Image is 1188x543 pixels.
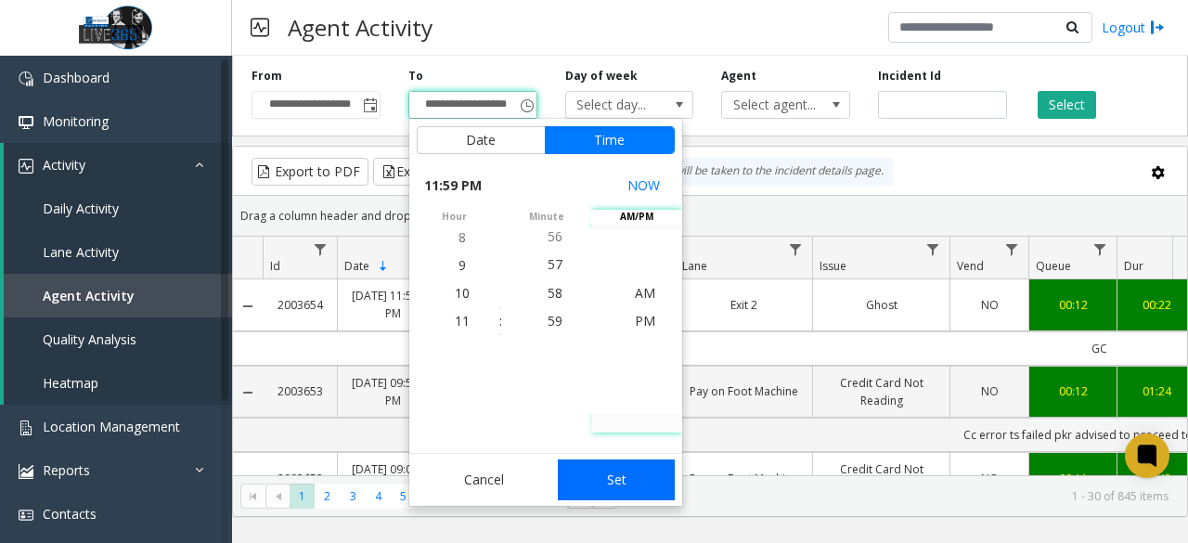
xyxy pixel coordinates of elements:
span: PM [635,312,655,330]
a: Ghost [824,296,938,314]
span: Page 1 [290,484,315,509]
span: Issue [820,258,846,274]
a: Heatmap [4,361,232,405]
span: Reports [43,461,90,479]
a: Quality Analysis [4,317,232,361]
button: Export to PDF [252,158,368,186]
a: NO [962,470,1017,487]
span: 8 [458,228,466,246]
img: 'icon' [19,464,33,479]
label: From [252,68,282,84]
a: Queue Filter Menu [1088,237,1113,262]
a: Lane Filter Menu [783,237,808,262]
div: By clicking Incident row you will be taken to the incident details page. [507,158,893,186]
a: Credit Card Not Reading [824,374,938,409]
span: Toggle popup [359,92,380,118]
span: Vend [957,258,984,274]
span: Page 5 [391,484,416,509]
a: 2003652 [274,470,326,487]
span: AM/PM [592,210,682,224]
img: 'icon' [19,508,33,523]
a: [DATE] 09:06:48 PM [349,460,437,496]
span: Contacts [43,505,97,523]
img: 'icon' [19,71,33,86]
span: 9 [458,256,466,274]
span: 11:59 PM [424,173,482,199]
span: Page 3 [341,484,366,509]
a: 00:11 [1040,470,1105,487]
span: Activity [43,156,85,174]
span: 57 [548,255,562,273]
span: Page 2 [315,484,340,509]
div: : [499,312,502,330]
span: Heatmap [43,374,98,392]
div: 01:24 [1129,382,1184,400]
a: 2003653 [274,382,326,400]
img: 'icon' [19,115,33,130]
a: 00:43 [1129,470,1184,487]
a: Agent Activity [4,274,232,317]
a: Daily Activity [4,187,232,230]
a: Collapse Details [233,385,263,400]
div: Drag a column header and drop it here to group by that column [233,200,1187,232]
span: Dashboard [43,69,110,86]
a: NO [962,296,1017,314]
span: NO [981,383,999,399]
label: Agent [721,68,756,84]
kendo-pager-info: 1 - 30 of 845 items [628,488,1169,504]
span: Agent Activity [43,287,135,304]
span: 56 [548,227,562,245]
a: Vend Filter Menu [1000,237,1025,262]
a: 2003654 [274,296,326,314]
img: 'icon' [19,159,33,174]
button: Select now [620,169,667,202]
a: Exit 2 [687,296,801,314]
a: NO [962,382,1017,400]
button: Cancel [417,459,553,500]
a: [DATE] 09:51:46 PM [349,374,437,409]
button: Time tab [545,126,675,154]
label: Day of week [565,68,638,84]
label: Incident Id [878,68,941,84]
span: Location Management [43,418,180,435]
span: NO [981,297,999,313]
span: Dur [1124,258,1143,274]
img: logout [1150,18,1165,37]
img: 'icon' [19,420,33,435]
span: Toggle popup [516,92,536,118]
span: Select day... [566,92,667,118]
span: Monitoring [43,112,109,130]
a: 00:12 [1040,382,1105,400]
button: Select [1038,91,1096,119]
span: 59 [548,312,562,330]
span: Queue [1036,258,1071,274]
a: Id Filter Menu [308,237,333,262]
span: Daily Activity [43,200,119,217]
a: Collapse Details [233,299,263,314]
span: Quality Analysis [43,330,136,348]
span: Page 4 [366,484,391,509]
span: Lane Activity [43,243,119,261]
label: To [408,68,423,84]
button: Export to Excel [373,158,495,186]
div: Data table [233,237,1187,475]
a: Activity [4,143,232,187]
span: 11 [455,312,470,330]
span: 10 [455,284,470,302]
a: Issue Filter Menu [921,237,946,262]
a: Collapse Details [233,472,263,487]
span: AM [635,284,655,302]
span: Date [344,258,369,274]
img: pageIcon [251,5,269,50]
button: Date tab [417,126,546,154]
a: Credit Card Not Reading [824,460,938,496]
span: NO [981,471,999,486]
a: [DATE] 11:57:20 PM [349,287,437,322]
a: 00:12 [1040,296,1105,314]
a: 00:22 [1129,296,1184,314]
